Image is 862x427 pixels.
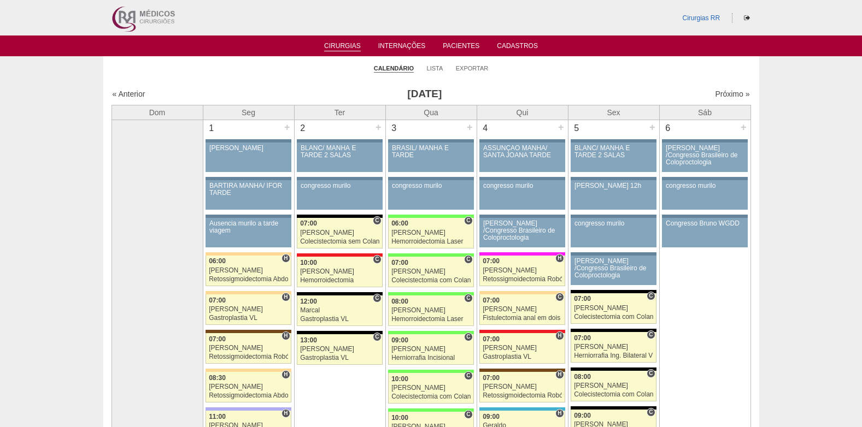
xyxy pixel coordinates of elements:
[388,408,473,412] div: Key: Brasil
[574,313,653,321] div: Colecistectomia com Colangiografia VL
[479,180,565,210] a: congresso murilo
[568,105,659,120] th: Sex
[206,256,291,286] a: H 06:00 [PERSON_NAME] Retossigmoidectomia Abdominal VL
[479,372,565,402] a: H 07:00 [PERSON_NAME] Retossigmoidectomia Robótica
[464,333,472,341] span: Consultório
[282,370,290,379] span: Hospital
[574,343,653,351] div: [PERSON_NAME]
[647,330,655,339] span: Consultório
[388,370,473,373] div: Key: Brasil
[209,306,288,313] div: [PERSON_NAME]
[483,413,500,420] span: 09:00
[479,369,565,372] div: Key: Santa Joana
[391,384,471,392] div: [PERSON_NAME]
[206,177,291,180] div: Key: Aviso
[662,177,747,180] div: Key: Aviso
[388,292,473,295] div: Key: Brasil
[113,90,145,98] a: « Anterior
[209,182,288,197] div: BARTIRA MANHÃ/ IFOR TARDE
[479,407,565,411] div: Key: Neomater
[206,291,291,294] div: Key: Bartira
[744,15,750,21] i: Sair
[297,139,382,143] div: Key: Aviso
[464,255,472,264] span: Consultório
[483,345,562,352] div: [PERSON_NAME]
[574,145,653,159] div: BLANC/ MANHÃ E TARDE 2 SALAS
[206,407,291,411] div: Key: Christóvão da Gama
[206,139,291,143] div: Key: Aviso
[209,413,226,420] span: 11:00
[391,298,408,305] span: 08:00
[209,257,226,265] span: 06:00
[297,218,382,248] a: C 07:00 [PERSON_NAME] Colecistectomia sem Colangiografia VL
[297,331,382,334] div: Key: Blanc
[388,139,473,143] div: Key: Aviso
[464,216,472,225] span: Consultório
[555,331,564,340] span: Hospital
[574,295,591,303] span: 07:00
[483,145,561,159] div: ASSUNÇÃO MANHÃ/ SANTA JOANA TARDE
[206,372,291,402] a: H 08:30 [PERSON_NAME] Retossigmoidectomia Abdominal VL
[391,354,471,361] div: Herniorrafia Incisional
[571,332,656,363] a: C 07:00 [PERSON_NAME] Herniorrafia Ing. Bilateral VL
[666,145,744,167] div: [PERSON_NAME] /Congresso Brasileiro de Coloproctologia
[378,42,426,53] a: Internações
[209,345,288,352] div: [PERSON_NAME]
[206,252,291,256] div: Key: Bartira
[391,336,408,344] span: 09:00
[479,333,565,364] a: H 07:00 [PERSON_NAME] Gastroplastia VL
[297,334,382,365] a: C 13:00 [PERSON_NAME] Gastroplastia VL
[388,331,473,334] div: Key: Brasil
[386,120,403,137] div: 3
[373,216,381,225] span: Consultório
[662,218,747,247] a: Congresso Bruno WGDD
[571,367,656,371] div: Key: Blanc
[300,316,379,323] div: Gastroplastia VL
[483,220,561,242] div: [PERSON_NAME] /Congresso Brasileiro de Coloproctologia
[477,120,494,137] div: 4
[206,143,291,172] a: [PERSON_NAME]
[479,252,565,256] div: Key: Pro Matre
[374,120,383,134] div: +
[297,143,382,172] a: BLANC/ MANHÃ E TARDE 2 SALAS
[294,105,385,120] th: Ter
[479,256,565,286] a: H 07:00 [PERSON_NAME] Retossigmoidectomia Robótica
[479,143,565,172] a: ASSUNÇÃO MANHÃ/ SANTA JOANA TARDE
[483,296,500,304] span: 07:00
[662,143,747,172] a: [PERSON_NAME] /Congresso Brasileiro de Coloproctologia
[391,316,471,323] div: Hemorroidectomia Laser
[574,305,653,312] div: [PERSON_NAME]
[666,220,744,227] div: Congresso Bruno WGDD
[391,393,471,400] div: Colecistectomia com Colangiografia VL
[300,298,317,305] span: 12:00
[282,409,290,418] span: Hospital
[574,352,653,359] div: Herniorrafia Ing. Bilateral VL
[556,120,566,134] div: +
[209,267,288,274] div: [PERSON_NAME]
[464,410,472,419] span: Consultório
[297,180,382,210] a: congresso murilo
[388,218,473,248] a: C 06:00 [PERSON_NAME] Hemorroidectomia Laser
[555,254,564,263] span: Hospital
[324,42,361,51] a: Cirurgias
[479,139,565,143] div: Key: Aviso
[297,253,382,257] div: Key: Assunção
[574,382,653,389] div: [PERSON_NAME]
[574,220,653,227] div: congresso murilo
[297,177,382,180] div: Key: Aviso
[483,315,562,322] div: Fistulectomia anal em dois tempos
[715,90,749,98] a: Próximo »
[297,257,382,287] a: C 10:00 [PERSON_NAME] Hemorroidectomia
[300,307,379,314] div: Marcal
[574,258,653,280] div: [PERSON_NAME] /Congresso Brasileiro de Coloproctologia
[483,383,562,390] div: [PERSON_NAME]
[282,293,290,301] span: Hospital
[479,291,565,294] div: Key: Bartira
[574,391,653,398] div: Colecistectomia com Colangiografia VL
[209,374,226,382] span: 08:30
[574,412,591,419] span: 09:00
[300,346,379,353] div: [PERSON_NAME]
[385,105,477,120] th: Qua
[479,177,565,180] div: Key: Aviso
[391,238,471,245] div: Hemorroidectomia Laser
